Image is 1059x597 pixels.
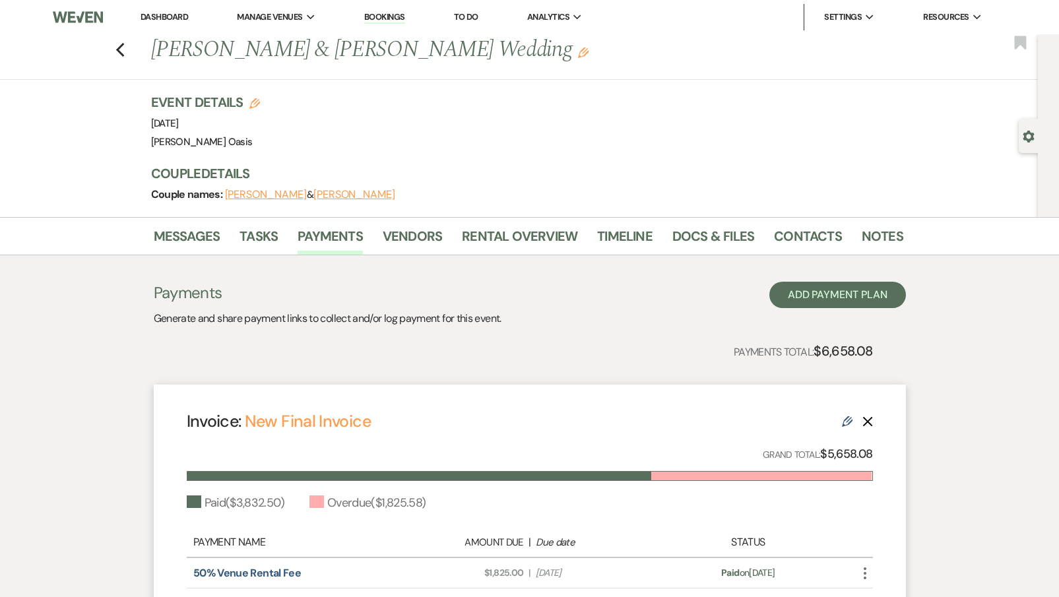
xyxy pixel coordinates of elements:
a: Messages [154,226,220,255]
span: $1,825.00 [402,566,523,580]
div: on [DATE] [664,566,832,580]
div: Due date [536,535,657,550]
a: New Final Invoice [245,410,371,432]
a: To Do [454,11,478,22]
button: [PERSON_NAME] [225,189,307,200]
p: Generate and share payment links to collect and/or log payment for this event. [154,310,501,327]
span: [PERSON_NAME] Oasis [151,135,253,148]
div: Overdue ( $1,825.58 ) [309,494,426,512]
h3: Couple Details [151,164,890,183]
a: Contacts [774,226,842,255]
h3: Event Details [151,93,261,111]
div: Status [664,534,832,550]
div: Paid ( $3,832.50 ) [187,494,284,512]
div: Payment Name [193,534,395,550]
button: Add Payment Plan [769,282,906,308]
span: [DATE] [536,566,657,580]
button: [PERSON_NAME] [313,189,395,200]
a: Docs & Files [672,226,754,255]
h1: [PERSON_NAME] & [PERSON_NAME] Wedding [151,34,742,66]
a: Dashboard [141,11,188,22]
a: Vendors [383,226,442,255]
span: & [225,188,395,201]
h3: Payments [154,282,501,304]
img: Weven Logo [53,3,103,31]
button: Edit [578,46,589,58]
span: Resources [923,11,969,24]
a: Timeline [597,226,653,255]
strong: $6,658.08 [814,342,872,360]
p: Payments Total: [734,340,873,361]
a: Payments [298,226,363,255]
span: Paid [721,567,739,579]
strong: $5,658.08 [820,446,872,462]
h4: Invoice: [187,410,371,433]
span: Analytics [527,11,569,24]
div: Amount Due [402,535,523,550]
a: Bookings [364,11,405,24]
span: [DATE] [151,117,179,130]
a: Tasks [240,226,278,255]
span: Settings [824,11,862,24]
a: Rental Overview [462,226,577,255]
a: Notes [862,226,903,255]
span: Couple names: [151,187,225,201]
button: Open lead details [1023,129,1035,142]
span: Manage Venues [237,11,302,24]
span: | [529,566,530,580]
div: | [395,534,664,550]
a: 50% Venue Rental Fee [193,566,301,580]
p: Grand Total: [763,445,873,464]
